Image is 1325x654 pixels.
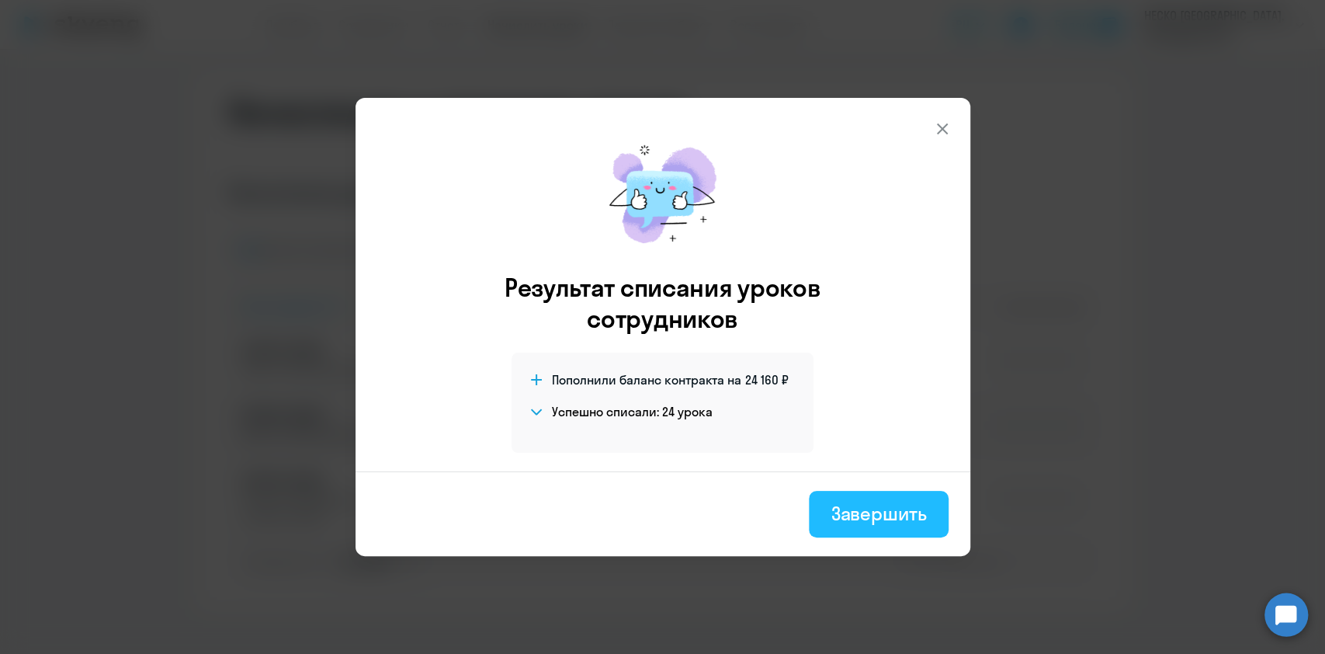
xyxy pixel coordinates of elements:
img: mirage-message.png [593,129,733,259]
div: Завершить [831,501,926,526]
span: 24 160 ₽ [745,371,789,388]
button: Завершить [809,491,948,537]
h3: Результат списания уроков сотрудников [484,272,842,334]
h4: Успешно списали: 24 урока [552,403,713,420]
span: Пополнили баланс контракта на [552,371,741,388]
